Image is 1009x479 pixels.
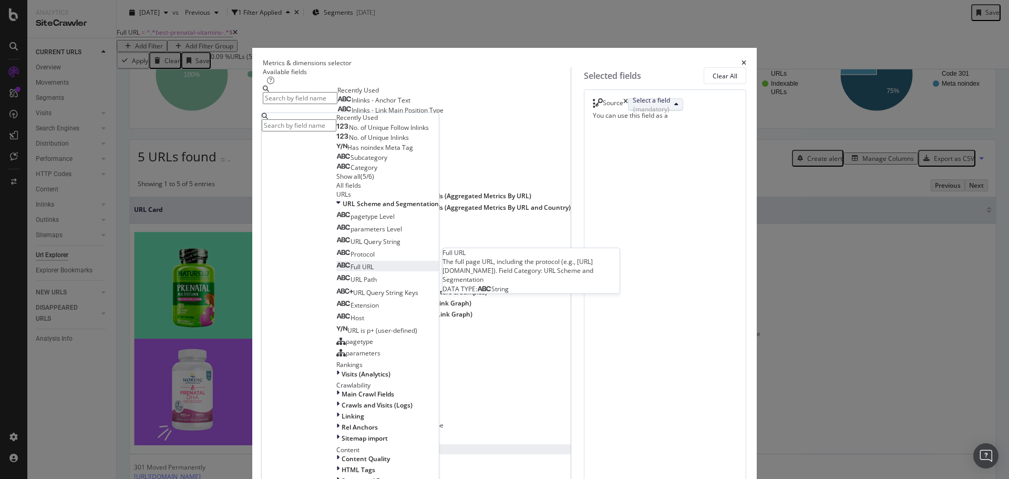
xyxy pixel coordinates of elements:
[633,105,670,114] div: (mandatory)
[336,181,439,190] div: All fields
[342,370,390,379] span: Visits (Analytics)
[263,58,352,67] div: Metrics & dimensions selector
[263,92,337,104] input: Search by field name
[336,113,439,122] div: Recently Used
[336,190,439,199] div: URLs
[361,172,374,181] div: ( 5 / 6 )
[347,143,413,152] span: Has noindex Meta Tag
[336,172,361,181] div: Show all
[336,445,439,454] div: Content
[351,275,377,284] span: URL Path
[342,465,375,474] span: HTML Tags
[337,154,571,162] div: All fields
[263,67,571,76] div: Available fields
[351,163,377,172] span: Category
[593,98,737,111] div: SourcetimesSelect a field(mandatory)Recently UsedNo. of Unique Follow InlinksNo. of Unique Inlink...
[633,96,670,114] div: Select a field
[336,381,439,390] div: Crawlability
[351,301,379,310] span: Extension
[593,111,737,120] div: You can use this field as a
[623,98,628,111] div: times
[337,86,571,95] div: Recently Used
[351,225,402,233] span: parameters Level
[353,288,418,297] span: URL Query String Keys
[342,434,388,443] span: Sitemap import
[342,390,394,399] span: Main Crawl Fields
[337,182,571,191] div: Rankings
[351,212,395,221] span: pagetype Level
[491,284,509,293] span: String
[342,412,364,421] span: Linking
[352,96,410,105] span: Inlinks - Anchor Text
[603,98,623,111] div: Source
[352,106,444,115] span: Inlinks - Link Main Position Type
[336,360,439,369] div: Rankings
[343,203,571,212] span: Google Search Console Keywords (Aggregated Metrics By URL and Country)
[713,72,737,80] div: Clear All
[584,70,641,82] div: Selected fields
[342,401,413,410] span: Crawls and Visits (Logs)
[973,443,998,468] div: Open Intercom Messenger
[628,98,683,111] button: Select a field(mandatory)
[347,326,417,335] span: URL is p+ (user-defined)
[346,337,373,346] span: pagetype
[337,162,571,171] div: URLs
[442,284,477,293] span: DATA TYPE:
[342,454,390,463] span: Content Quality
[351,313,364,322] span: Host
[351,237,400,246] span: URL Query String
[442,248,620,257] div: Full URL
[346,349,380,358] span: parameters
[349,123,429,132] span: No. of Unique Follow Inlinks
[351,250,375,259] span: Protocol
[349,133,409,142] span: No. of Unique Inlinks
[262,119,336,131] input: Search by field name
[343,199,439,208] span: URL Scheme and Segmentation
[442,257,620,284] div: The full page URL, including the protocol (e.g., [URL][DOMAIN_NAME]). Field Category: URL Scheme ...
[351,262,374,271] span: Full URL
[337,203,571,212] div: This group is disabled
[351,153,387,162] span: Subcategory
[704,67,746,84] button: Clear All
[342,423,378,432] span: Rel Anchors
[742,58,746,67] div: times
